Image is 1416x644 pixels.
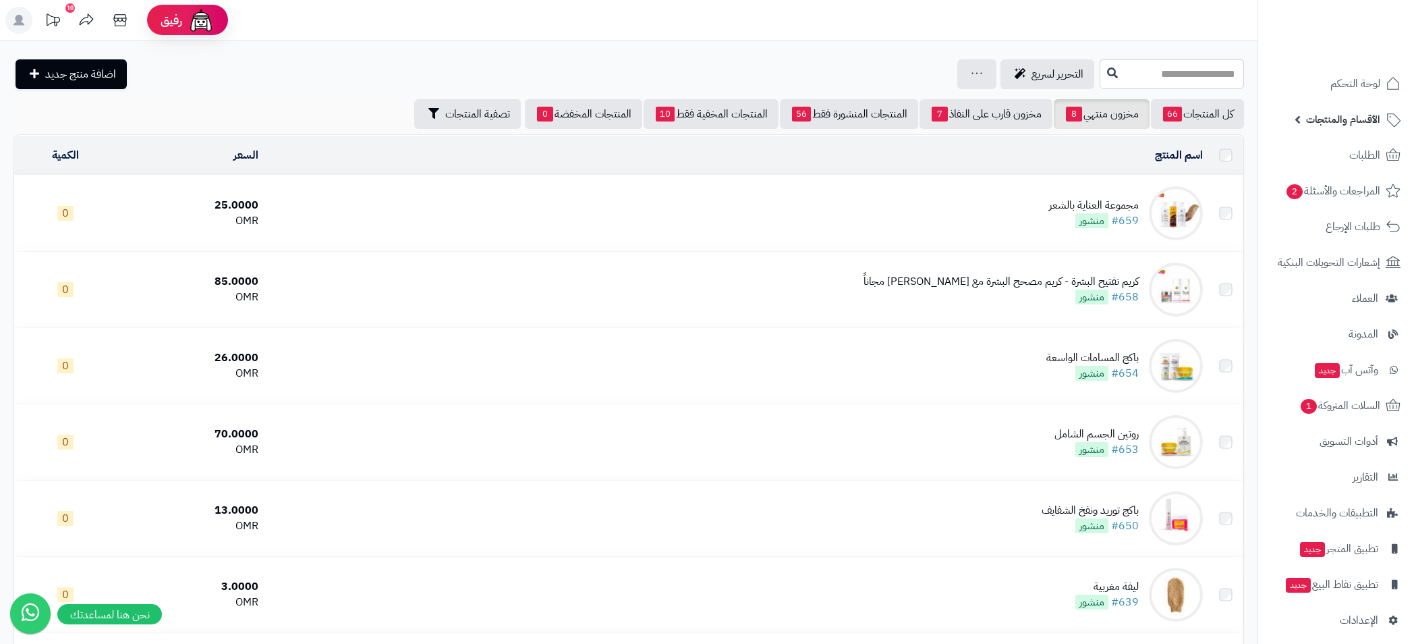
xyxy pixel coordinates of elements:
a: المنتجات المخفضة0 [525,99,642,129]
span: منشور [1075,595,1108,610]
span: تطبيق المتجر [1299,539,1378,558]
a: كل المنتجات66 [1151,99,1244,129]
span: 0 [57,282,74,297]
a: اضافة منتج جديد [16,59,127,89]
div: باكج المسامات الواسعة [1046,350,1139,366]
button: تصفية المنتجات [414,99,521,129]
span: منشور [1075,213,1108,228]
span: الأقسام والمنتجات [1306,110,1380,129]
div: OMR [121,213,258,229]
a: اسم المنتج [1155,147,1203,163]
div: مجموعة العناية بالشعر [1049,198,1139,213]
span: التقارير [1353,468,1378,487]
span: 0 [57,206,74,221]
span: وآتس آب [1313,360,1378,379]
a: إشعارات التحويلات البنكية [1266,246,1408,279]
a: #650 [1111,518,1139,534]
a: لوحة التحكم [1266,68,1408,100]
span: منشور [1075,290,1108,304]
span: جديد [1315,363,1340,378]
span: 0 [57,435,74,450]
div: OMR [121,595,258,610]
a: #659 [1111,213,1139,229]
span: 66 [1163,107,1182,122]
span: جديد [1300,542,1325,557]
span: الطلبات [1349,146,1380,165]
span: جديد [1286,578,1311,593]
a: المنتجات المنشورة فقط56 [780,99,918,129]
span: 0 [57,511,74,526]
a: المدونة [1266,318,1408,350]
a: السعر [233,147,258,163]
a: السلات المتروكة1 [1266,390,1408,422]
div: باكج توريد ونفخ الشفايف [1042,503,1139,518]
a: مخزون قارب على النفاذ7 [919,99,1052,129]
span: رفيق [161,12,182,28]
a: وآتس آبجديد [1266,354,1408,386]
a: الطلبات [1266,139,1408,171]
div: 10 [65,3,75,13]
span: 0 [57,587,74,602]
img: ai-face.png [188,7,215,34]
span: الإعدادات [1340,611,1378,630]
span: طلبات الإرجاع [1326,217,1380,236]
span: المدونة [1349,325,1378,344]
a: العملاء [1266,282,1408,315]
span: اضافة منتج جديد [45,66,116,82]
img: روتين الجسم الشامل [1149,415,1203,469]
img: كريم تفتيح البشرة - كريم مصحح البشرة مع ريتنول مجاناً [1149,263,1203,317]
div: 70.0000 [121,427,258,442]
a: الكمية [52,147,79,163]
div: 13.0000 [121,503,258,518]
span: 7 [932,107,948,122]
a: التحرير لسريع [1000,59,1094,89]
div: 25.0000 [121,198,258,213]
img: logo-2.png [1324,34,1403,63]
a: #639 [1111,594,1139,610]
span: 56 [792,107,811,122]
a: أدوات التسويق [1266,425,1408,458]
span: أدوات التسويق [1320,432,1378,451]
img: باكج توريد ونفخ الشفايف [1149,491,1203,545]
a: #654 [1111,365,1139,381]
a: التطبيقات والخدمات [1266,497,1408,529]
div: كريم تفتيح البشرة - كريم مصحح البشرة مع [PERSON_NAME] مجاناً [863,274,1139,290]
span: تطبيق نقاط البيع [1284,575,1378,594]
a: #658 [1111,289,1139,305]
img: ليفة مغربية [1149,568,1203,622]
a: المراجعات والأسئلة2 [1266,175,1408,207]
span: التطبيقات والخدمات [1296,504,1378,522]
div: OMR [121,442,258,458]
div: OMR [121,366,258,381]
span: 10 [656,107,675,122]
span: 0 [57,358,74,373]
span: 0 [537,107,553,122]
span: 2 [1286,184,1303,199]
span: 1 [1301,399,1317,414]
a: #653 [1111,441,1139,458]
span: إشعارات التحويلات البنكية [1278,253,1380,272]
span: 8 [1066,107,1082,122]
div: 3.0000 [121,579,258,595]
a: طلبات الإرجاع [1266,211,1408,243]
a: تحديثات المنصة [36,7,69,37]
span: العملاء [1352,289,1378,308]
div: 26.0000 [121,350,258,366]
div: OMR [121,518,258,534]
span: التحرير لسريع [1031,66,1083,82]
span: منشور [1075,366,1108,381]
span: المراجعات والأسئلة [1285,182,1380,200]
span: لوحة التحكم [1330,74,1380,93]
span: منشور [1075,442,1108,457]
div: 85.0000 [121,274,258,290]
a: تطبيق نقاط البيعجديد [1266,568,1408,601]
a: التقارير [1266,461,1408,493]
span: السلات المتروكة [1299,396,1380,415]
span: تصفية المنتجات [445,106,510,122]
a: مخزون منتهي8 [1054,99,1150,129]
div: OMR [121,290,258,305]
a: الإعدادات [1266,604,1408,637]
div: ليفة مغربية [1075,579,1139,595]
div: روتين الجسم الشامل [1054,427,1139,442]
img: باكج المسامات الواسعة [1149,339,1203,393]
